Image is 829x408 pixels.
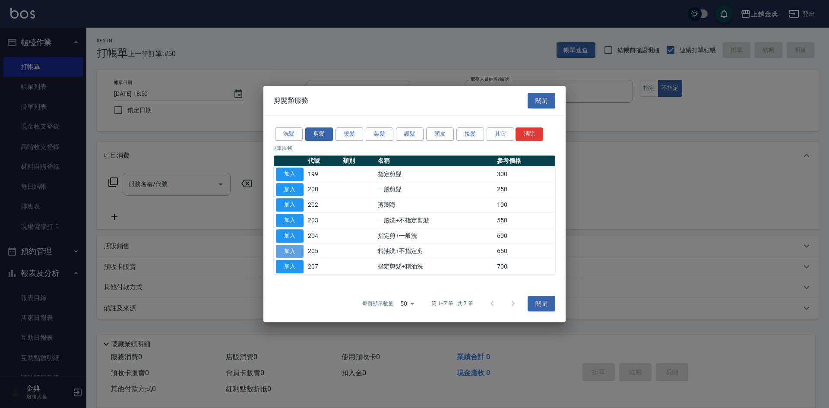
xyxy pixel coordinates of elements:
[376,244,495,259] td: 精油洗+不指定剪
[397,292,418,315] div: 50
[276,245,304,258] button: 加入
[516,127,543,141] button: 清除
[456,127,484,141] button: 接髮
[426,127,454,141] button: 頭皮
[276,183,304,196] button: 加入
[495,259,555,275] td: 700
[276,214,304,227] button: 加入
[495,213,555,228] td: 550
[431,300,473,307] p: 第 1–7 筆 共 7 筆
[306,166,341,182] td: 199
[305,127,333,141] button: 剪髮
[276,168,304,181] button: 加入
[306,228,341,244] td: 204
[376,197,495,213] td: 剪瀏海
[335,127,363,141] button: 燙髮
[495,182,555,197] td: 250
[528,296,555,312] button: 關閉
[528,93,555,109] button: 關閉
[376,166,495,182] td: 指定剪髮
[376,213,495,228] td: 一般洗+不指定剪髮
[366,127,393,141] button: 染髮
[376,228,495,244] td: 指定剪+一般洗
[306,155,341,167] th: 代號
[495,228,555,244] td: 600
[275,127,303,141] button: 洗髮
[306,197,341,213] td: 202
[306,244,341,259] td: 205
[396,127,424,141] button: 護髮
[362,300,393,307] p: 每頁顯示數量
[376,259,495,275] td: 指定剪髮+精油洗
[376,155,495,167] th: 名稱
[495,244,555,259] td: 650
[495,155,555,167] th: 參考價格
[276,198,304,212] button: 加入
[306,182,341,197] td: 200
[276,260,304,273] button: 加入
[376,182,495,197] td: 一般剪髮
[306,259,341,275] td: 207
[487,127,514,141] button: 其它
[495,197,555,213] td: 100
[274,96,308,105] span: 剪髮類服務
[495,166,555,182] td: 300
[306,213,341,228] td: 203
[276,229,304,243] button: 加入
[274,144,555,152] p: 7 筆服務
[341,155,376,167] th: 類別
